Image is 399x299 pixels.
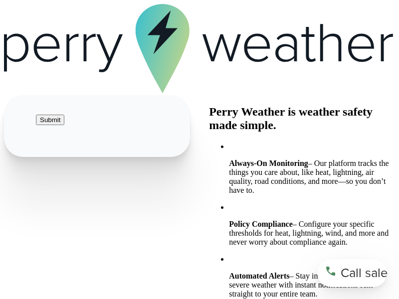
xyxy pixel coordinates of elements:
[229,272,289,280] strong: Automated Alerts
[229,220,293,228] strong: Policy Compliance
[229,272,395,299] p: – Stay in sync and ahead of severe weather with instant notifications sent straight to your entir...
[341,264,394,282] span: Call sales
[229,220,395,247] p: – Configure your specific thresholds for heat, lightning, wind, and more and never worry about co...
[209,105,395,132] h2: Perry Weather is weather safety made simple.
[229,159,395,195] p: – Our platform tracks the things you care about, like heat, lightning, air quality, road conditio...
[229,159,308,167] strong: Always-On Monitoring
[317,259,387,287] a: Call sales
[40,116,60,124] span: Submit
[36,115,64,125] button: Submit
